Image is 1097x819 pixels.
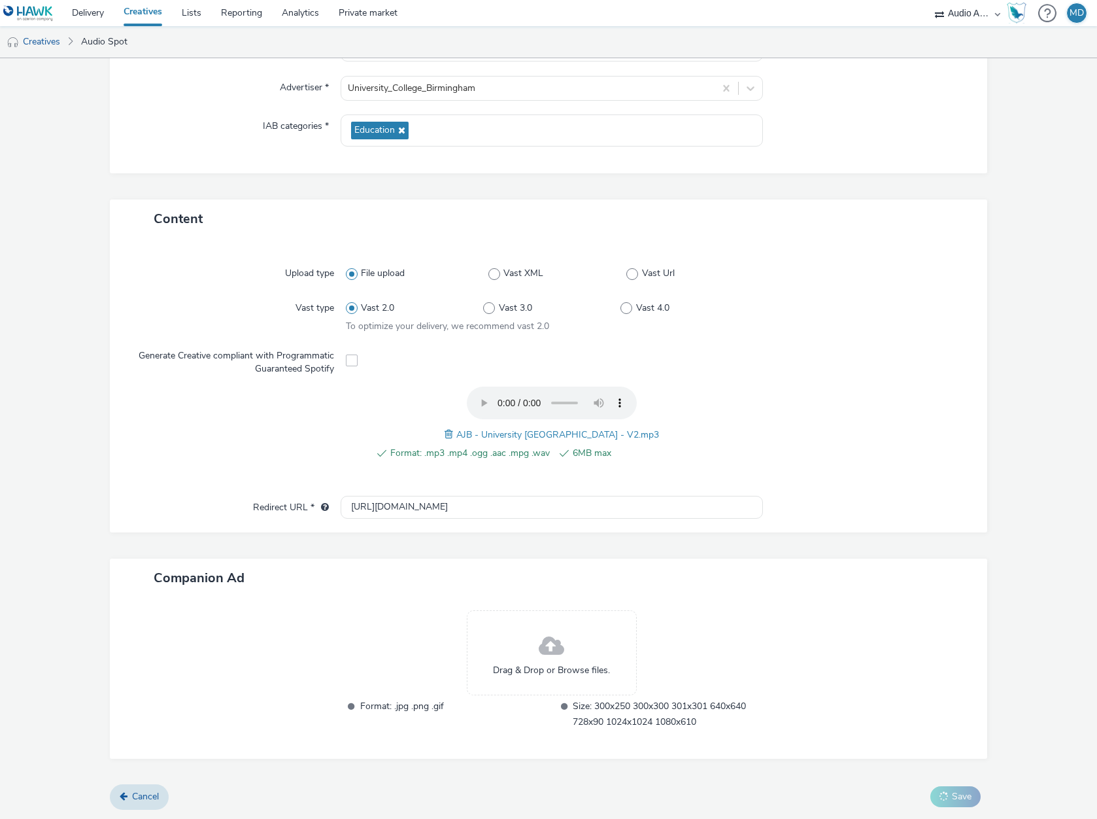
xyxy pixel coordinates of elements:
[493,664,610,677] span: Drag & Drop or Browse files.
[154,210,203,228] span: Content
[132,790,159,803] span: Cancel
[3,5,54,22] img: undefined Logo
[314,501,329,514] div: URL will be used as a validation URL with some SSPs and it will be the redirection URL of your cr...
[1007,3,1032,24] a: Hawk Academy
[275,76,334,94] label: Advertiser *
[361,267,405,280] span: File upload
[248,496,334,514] label: Redirect URL *
[636,302,669,315] span: Vast 4.0
[573,445,732,461] span: 6MB max
[341,496,763,519] input: url...
[503,267,543,280] span: Vast XML
[290,296,339,315] label: Vast type
[346,320,549,332] span: To optimize your delivery, we recommend vast 2.0
[1007,3,1026,24] img: Hawk Academy
[360,699,550,729] span: Format: .jpg .png .gif
[110,784,169,809] a: Cancel
[7,36,20,49] img: audio
[154,569,245,587] span: Companion Ad
[258,114,334,133] label: IAB categories *
[280,262,339,280] label: Upload type
[499,302,532,315] span: Vast 3.0
[456,428,659,441] span: AJB - University [GEOGRAPHIC_DATA] - V2.mp3
[642,267,675,280] span: Vast Url
[952,790,971,803] span: Save
[354,125,395,136] span: Education
[361,302,394,315] span: Vast 2.0
[133,344,339,376] label: Generate Creative compliant with Programmatic Guaranteed Spotify
[930,786,981,807] button: Save
[75,26,134,58] a: Audio Spot
[573,699,763,729] span: Size: 300x250 300x300 301x301 640x640 728x90 1024x1024 1080x610
[1070,3,1084,23] div: MD
[390,445,550,461] span: Format: .mp3 .mp4 .ogg .aac .mpg .wav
